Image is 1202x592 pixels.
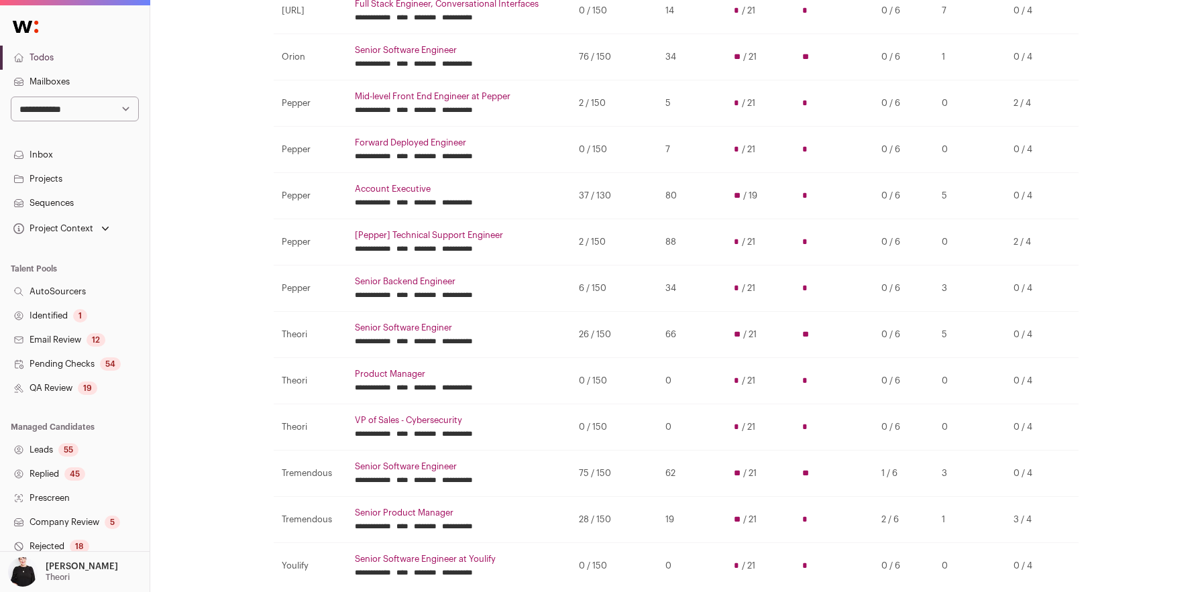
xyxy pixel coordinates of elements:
[571,219,657,265] td: 2 / 150
[274,312,347,358] td: Theori
[742,560,755,571] span: / 21
[11,223,93,234] div: Project Context
[743,514,757,525] span: / 21
[78,381,97,395] div: 19
[70,540,89,553] div: 18
[1005,80,1062,127] td: 2 / 4
[355,91,563,102] a: Mid-level Front End Engineer at Pepper
[657,543,725,589] td: 0
[355,554,563,565] a: Senior Software Engineer at Youlify
[657,451,725,497] td: 62
[934,127,1005,173] td: 0
[5,13,46,40] img: Wellfound
[657,312,725,358] td: 66
[355,322,563,333] a: Senior Software Enginer
[571,127,657,173] td: 0 / 150
[657,358,725,404] td: 0
[873,265,934,312] td: 0 / 6
[873,543,934,589] td: 0 / 6
[743,329,757,340] span: / 21
[1005,219,1062,265] td: 2 / 4
[657,34,725,80] td: 34
[742,283,755,294] span: / 21
[934,173,1005,219] td: 5
[64,467,85,481] div: 45
[742,144,755,155] span: / 21
[105,516,120,529] div: 5
[1005,451,1062,497] td: 0 / 4
[355,415,563,426] a: VP of Sales - Cybersecurity
[355,508,563,518] a: Senior Product Manager
[873,358,934,404] td: 0 / 6
[873,127,934,173] td: 0 / 6
[657,127,725,173] td: 7
[934,219,1005,265] td: 0
[571,543,657,589] td: 0 / 150
[934,451,1005,497] td: 3
[657,497,725,543] td: 19
[274,219,347,265] td: Pepper
[657,404,725,451] td: 0
[571,265,657,312] td: 6 / 150
[742,237,755,247] span: / 21
[274,451,347,497] td: Tremendous
[934,34,1005,80] td: 1
[571,358,657,404] td: 0 / 150
[657,80,725,127] td: 5
[58,443,78,457] div: 55
[355,230,563,241] a: [Pepper] Technical Support Engineer
[1005,127,1062,173] td: 0 / 4
[1005,497,1062,543] td: 3 / 4
[934,312,1005,358] td: 5
[355,45,563,56] a: Senior Software Engineer
[87,333,105,347] div: 12
[873,451,934,497] td: 1 / 6
[571,173,657,219] td: 37 / 130
[934,497,1005,543] td: 1
[274,34,347,80] td: Orion
[46,561,118,572] p: [PERSON_NAME]
[742,422,755,432] span: / 21
[274,358,347,404] td: Theori
[355,276,563,287] a: Senior Backend Engineer
[657,219,725,265] td: 88
[934,80,1005,127] td: 0
[73,309,87,322] div: 1
[743,190,757,201] span: / 19
[657,265,725,312] td: 34
[5,557,121,587] button: Open dropdown
[742,375,755,386] span: / 21
[1005,173,1062,219] td: 0 / 4
[274,497,347,543] td: Tremendous
[657,173,725,219] td: 80
[742,5,755,16] span: / 21
[873,80,934,127] td: 0 / 6
[274,80,347,127] td: Pepper
[934,543,1005,589] td: 0
[274,265,347,312] td: Pepper
[571,451,657,497] td: 75 / 150
[934,265,1005,312] td: 3
[1005,34,1062,80] td: 0 / 4
[274,543,347,589] td: Youlify
[46,572,70,583] p: Theori
[743,468,757,479] span: / 21
[571,404,657,451] td: 0 / 150
[1005,404,1062,451] td: 0 / 4
[1005,265,1062,312] td: 0 / 4
[355,137,563,148] a: Forward Deployed Engineer
[355,369,563,379] a: Product Manager
[873,219,934,265] td: 0 / 6
[274,404,347,451] td: Theori
[873,497,934,543] td: 2 / 6
[8,557,38,587] img: 9240684-medium_jpg
[100,357,121,371] div: 54
[274,173,347,219] td: Pepper
[571,80,657,127] td: 2 / 150
[742,98,755,109] span: / 21
[934,358,1005,404] td: 0
[274,127,347,173] td: Pepper
[571,497,657,543] td: 28 / 150
[1005,543,1062,589] td: 0 / 4
[1005,358,1062,404] td: 0 / 4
